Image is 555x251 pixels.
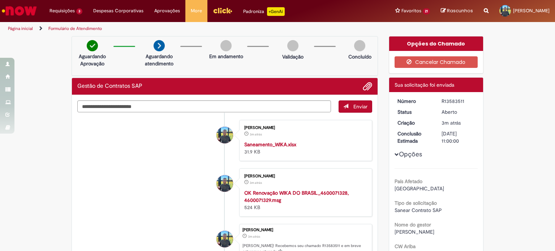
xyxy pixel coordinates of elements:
b: Tipo de solicitação [395,200,437,206]
span: Sanear Contrato SAP [395,207,442,213]
span: 3m atrás [250,181,262,185]
dt: Status [392,108,436,116]
time: 30/09/2025 18:18:38 [250,132,262,137]
span: Sua solicitação foi enviada [395,82,454,88]
div: Aberto [442,108,475,116]
a: Rascunhos [441,8,473,14]
img: img-circle-grey.png [354,40,365,51]
img: img-circle-grey.png [220,40,232,51]
img: ServiceNow [1,4,38,18]
span: 3m atrás [250,132,262,137]
a: Saneamento_WIKA.xlsx [244,141,296,148]
span: Favoritos [401,7,421,14]
b: CW Ariba [395,243,416,250]
a: OK Renovação WIKA DO BRASIL_4600071328, 4600071329.msg [244,190,349,203]
ul: Trilhas de página [5,22,365,35]
img: img-circle-grey.png [287,40,298,51]
time: 30/09/2025 18:18:32 [250,181,262,185]
div: [DATE] 11:00:00 [442,130,475,144]
span: Requisições [50,7,75,14]
p: Em andamento [209,53,243,60]
span: 3m atrás [248,234,260,239]
p: Validação [282,53,304,60]
p: Aguardando Aprovação [75,53,110,67]
span: Despesas Corporativas [93,7,143,14]
span: [PERSON_NAME] [513,8,550,14]
dt: Criação [392,119,436,126]
span: 21 [423,8,430,14]
time: 30/09/2025 18:18:40 [248,234,260,239]
span: [GEOGRAPHIC_DATA] [395,185,444,192]
p: +GenAi [267,7,285,16]
dt: Conclusão Estimada [392,130,436,144]
p: Concluído [348,53,371,60]
a: Formulário de Atendimento [48,26,102,31]
span: Enviar [353,103,367,110]
b: Nome do gestor [395,221,431,228]
span: Rascunhos [447,7,473,14]
span: More [191,7,202,14]
img: click_logo_yellow_360x200.png [213,5,232,16]
div: Leonardo Cardoso [216,175,233,192]
div: [PERSON_NAME] [242,228,368,232]
span: [PERSON_NAME] [395,229,434,235]
div: [PERSON_NAME] [244,126,365,130]
div: R13583511 [442,98,475,105]
img: check-circle-green.png [87,40,98,51]
time: 30/09/2025 18:18:40 [442,120,461,126]
b: País Afetado [395,178,422,185]
a: Página inicial [8,26,33,31]
div: [PERSON_NAME] [244,174,365,178]
span: 3 [76,8,82,14]
div: 524 KB [244,189,365,211]
textarea: Digite sua mensagem aqui... [77,100,331,113]
div: 30/09/2025 18:18:40 [442,119,475,126]
dt: Número [392,98,436,105]
button: Enviar [339,100,372,113]
button: Adicionar anexos [363,82,372,91]
button: Cancelar Chamado [395,56,478,68]
p: Aguardando atendimento [142,53,177,67]
div: 31.9 KB [244,141,365,155]
div: Opções do Chamado [389,36,483,51]
span: 3m atrás [442,120,461,126]
div: Leonardo Cardoso [216,127,233,143]
div: Padroniza [243,7,285,16]
span: Aprovações [154,7,180,14]
div: Leonardo Cardoso [216,231,233,247]
img: arrow-next.png [154,40,165,51]
h2: Gestão de Contratos SAP Histórico de tíquete [77,83,142,90]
